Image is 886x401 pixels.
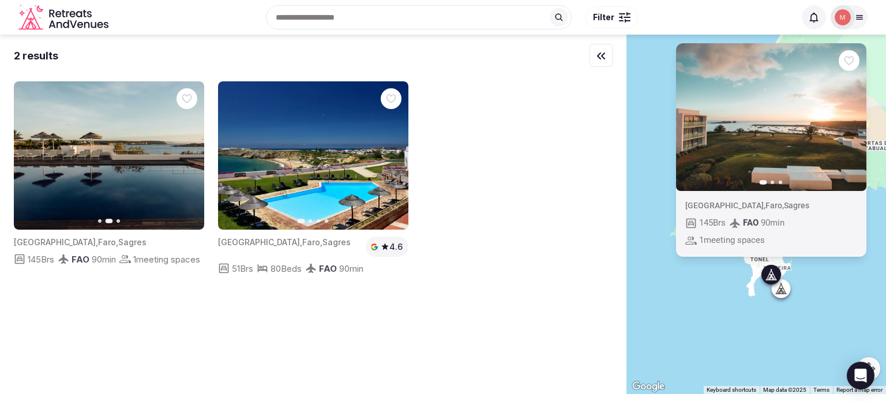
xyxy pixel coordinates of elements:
[699,234,765,246] span: 1 meeting spaces
[339,263,363,275] span: 90 min
[14,81,204,230] img: Featured image for venue
[847,362,874,389] div: Open Intercom Messenger
[302,237,320,247] span: Faro
[72,254,89,265] span: FAO
[325,219,328,223] button: Go to slide 4
[96,237,98,247] span: ,
[18,5,111,31] svg: Retreats and Venues company logo
[317,219,320,223] button: Go to slide 3
[232,263,253,275] span: 51 Brs
[782,201,784,210] span: ,
[18,5,111,31] a: Visit the homepage
[92,253,116,265] span: 90 min
[676,43,866,191] img: Featured image for venue
[300,237,302,247] span: ,
[760,180,767,185] button: Go to slide 1
[28,253,54,265] span: 145 Brs
[813,387,829,393] a: Terms (opens in new tab)
[218,81,408,230] img: Featured image for venue
[761,217,784,229] span: 90 min
[14,48,58,63] div: 2 results
[743,218,759,228] span: FAO
[14,237,96,247] span: [GEOGRAPHIC_DATA]
[764,201,765,210] span: ,
[763,387,806,393] span: Map data ©2025
[319,263,337,274] span: FAO
[271,263,302,275] span: 80 Beds
[389,241,403,253] span: 4.6
[629,379,667,394] img: Google
[629,379,667,394] a: Open this area in Google Maps (opens a new window)
[685,201,764,210] span: [GEOGRAPHIC_DATA]
[707,386,756,394] button: Keyboard shortcuts
[699,217,726,229] span: 145 Brs
[133,253,200,265] span: 1 meeting spaces
[835,9,851,25] img: memmohotels.com
[779,181,782,184] button: Go to slide 3
[116,237,118,247] span: ,
[118,237,147,247] span: Sagres
[836,387,883,393] a: Report a map error
[322,237,351,247] span: Sagres
[784,201,809,210] span: Sagres
[857,357,880,380] button: Map camera controls
[585,6,638,28] button: Filter
[771,181,774,184] button: Go to slide 2
[370,241,404,253] button: 4.6
[106,219,113,223] button: Go to slide 2
[320,237,322,247] span: ,
[309,219,312,223] button: Go to slide 2
[98,237,116,247] span: Faro
[98,219,102,223] button: Go to slide 1
[117,219,120,223] button: Go to slide 3
[593,12,614,23] span: Filter
[765,201,782,210] span: Faro
[218,237,300,247] span: [GEOGRAPHIC_DATA]
[298,219,305,223] button: Go to slide 1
